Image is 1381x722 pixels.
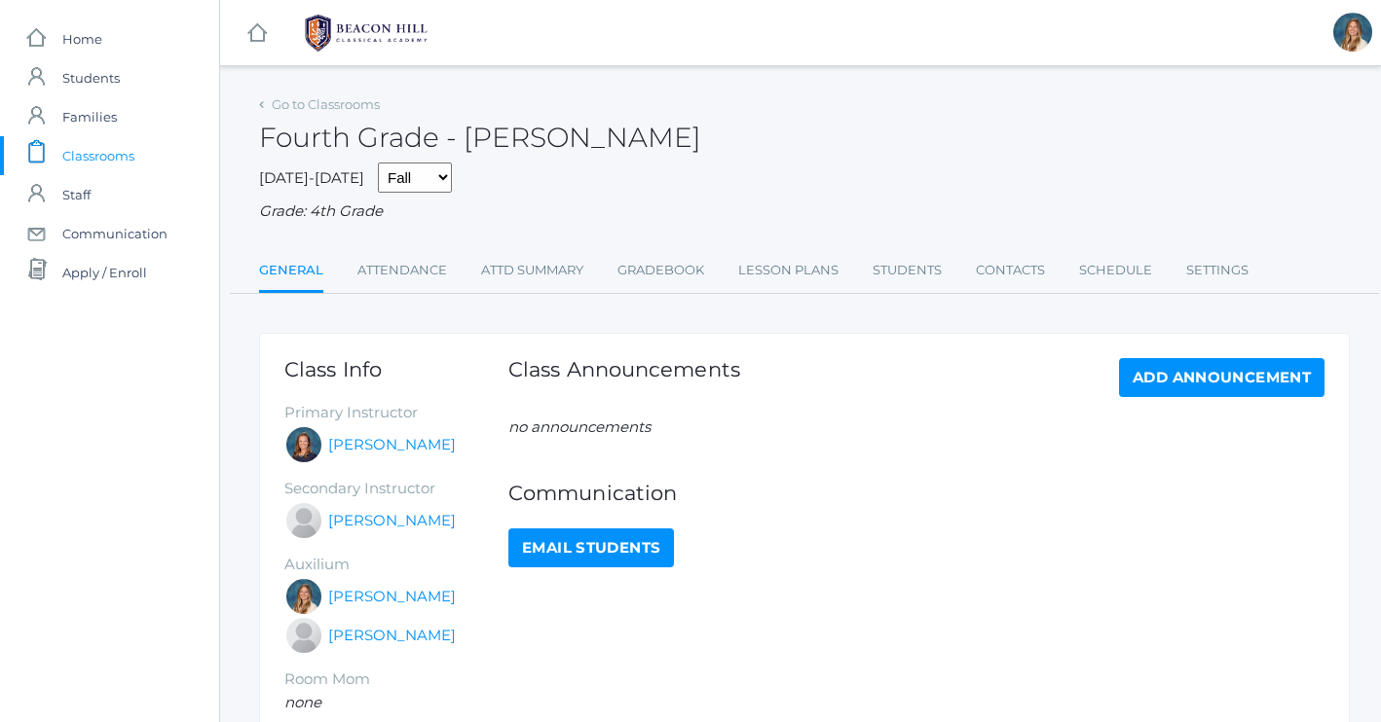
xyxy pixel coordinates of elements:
[328,510,456,532] a: [PERSON_NAME]
[62,97,117,136] span: Families
[293,9,439,57] img: BHCALogos-05-308ed15e86a5a0abce9b8dd61676a3503ac9727e845dece92d48e8588c001991.png
[284,557,508,573] h5: Auxilium
[284,616,323,655] div: Heather Porter
[328,586,456,608] a: [PERSON_NAME]
[284,501,323,540] div: Laura Ewing
[357,251,447,290] a: Attendance
[284,405,508,421] h5: Primary Instructor
[738,251,839,290] a: Lesson Plans
[508,417,651,436] em: no announcements
[284,671,508,688] h5: Room Mom
[1079,251,1152,290] a: Schedule
[284,425,323,464] div: Ellie Bradley
[284,693,321,711] em: none
[62,214,168,253] span: Communication
[284,481,508,497] h5: Secondary Instructor
[272,96,380,112] a: Go to Classrooms
[508,528,674,567] a: Email Students
[481,251,583,290] a: Attd Summary
[1333,13,1372,52] div: Aubree Morrell
[617,251,704,290] a: Gradebook
[328,434,456,456] a: [PERSON_NAME]
[62,136,134,175] span: Classrooms
[284,577,323,616] div: Aubree Morrell
[62,19,102,58] span: Home
[1119,358,1325,397] a: Add Announcement
[259,123,701,153] h2: Fourth Grade - [PERSON_NAME]
[1186,251,1249,290] a: Settings
[873,251,942,290] a: Students
[328,625,456,647] a: [PERSON_NAME]
[259,168,364,187] span: [DATE]-[DATE]
[62,253,147,292] span: Apply / Enroll
[259,200,1350,223] div: Grade: 4th Grade
[62,175,91,214] span: Staff
[976,251,1045,290] a: Contacts
[508,358,740,392] h1: Class Announcements
[259,251,323,293] a: General
[284,358,508,380] h1: Class Info
[62,58,120,97] span: Students
[508,482,1325,504] h1: Communication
